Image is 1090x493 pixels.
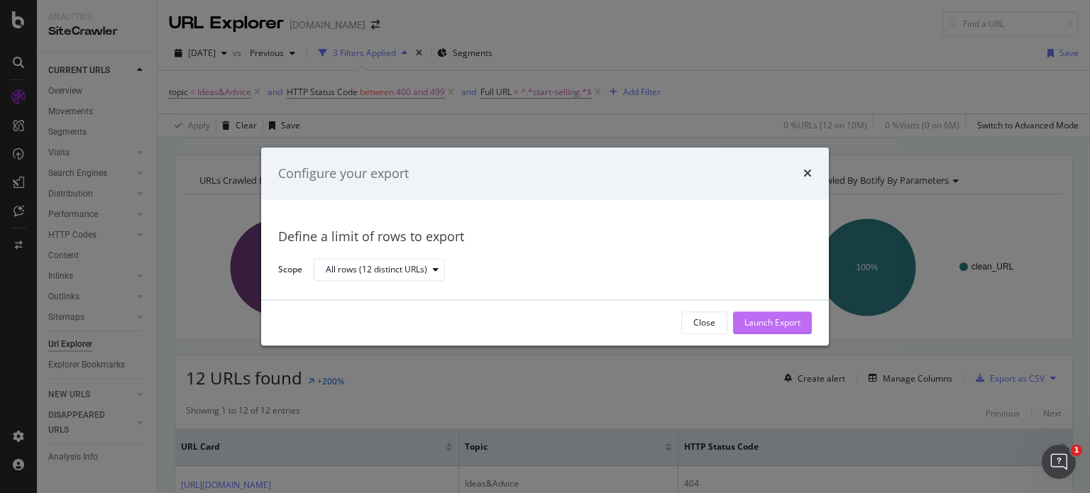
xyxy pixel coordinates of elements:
div: Launch Export [744,317,800,329]
label: Scope [278,263,302,279]
span: 1 [1071,445,1082,456]
div: Define a limit of rows to export [278,228,812,247]
div: modal [261,148,829,345]
div: Configure your export [278,165,409,183]
div: Close [693,317,715,329]
div: All rows (12 distinct URLs) [326,266,427,275]
div: times [803,165,812,183]
button: All rows (12 distinct URLs) [314,259,445,282]
button: Launch Export [733,311,812,334]
button: Close [681,311,727,334]
iframe: Intercom live chat [1042,445,1076,479]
